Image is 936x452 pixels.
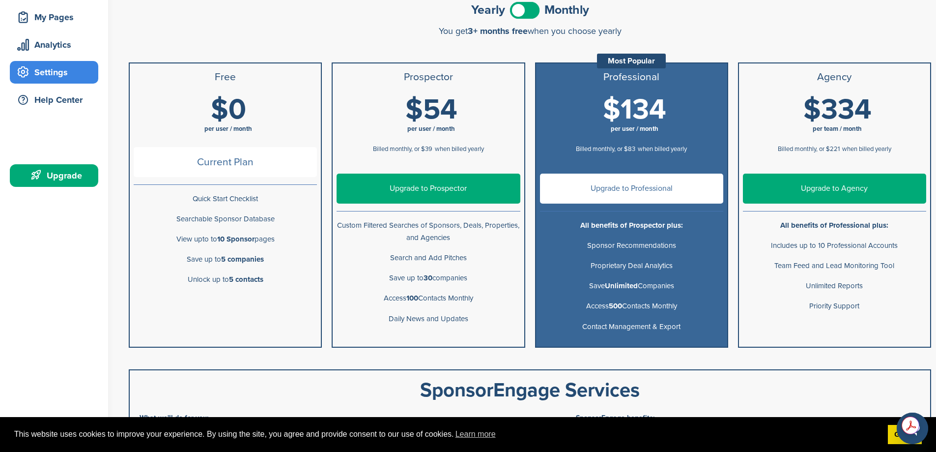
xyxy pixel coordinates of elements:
[229,275,263,284] b: 5 contacts
[803,92,872,127] span: $334
[468,26,528,36] span: 3+ months free
[540,174,723,204] a: Upgrade to Professional
[337,313,520,325] p: Daily News and Updates
[424,273,432,282] b: 30
[406,294,418,302] b: 100
[217,235,255,243] b: 10 Sponsor
[743,174,926,204] a: Upgrade to Agency
[813,125,862,133] span: per team / month
[540,240,723,252] p: Sponsor Recommendations
[743,240,926,252] p: Includes up to 10 Professional Accounts
[605,281,638,290] b: Unlimited
[597,54,666,68] div: Most Popular
[743,71,926,83] h3: Agency
[544,4,589,16] span: Monthly
[140,414,209,422] b: What we'll do for you:
[140,380,920,400] div: SponsorEngage Services
[540,300,723,312] p: Access Contacts Monthly
[471,4,505,16] span: Yearly
[540,71,723,83] h3: Professional
[576,414,655,422] b: SponsorEngage benefits:
[540,280,723,292] p: Save Companies
[407,125,455,133] span: per user / month
[337,219,520,244] p: Custom Filtered Searches of Sponsors, Deals, Properties, and Agencies
[14,427,880,442] span: This website uses cookies to improve your experience. By using the site, you agree and provide co...
[576,145,635,153] span: Billed monthly, or $83
[580,221,683,230] b: All benefits of Prospector plus:
[609,301,622,310] b: 500
[778,145,840,153] span: Billed monthly, or $221
[134,253,317,266] p: Save up to
[373,145,432,153] span: Billed monthly, or $39
[888,425,922,445] a: dismiss cookie message
[134,193,317,205] p: Quick Start Checklist
[337,71,520,83] h3: Prospector
[337,272,520,284] p: Save up to companies
[15,8,98,26] div: My Pages
[897,413,928,444] iframe: Button to launch messaging window
[134,71,317,83] h3: Free
[15,36,98,54] div: Analytics
[603,92,666,127] span: $134
[743,300,926,312] p: Priority Support
[435,145,484,153] span: when billed yearly
[221,255,264,264] b: 5 companies
[15,167,98,184] div: Upgrade
[211,92,246,127] span: $0
[134,233,317,245] p: View upto to pages
[611,125,658,133] span: per user / month
[10,89,98,111] a: Help Center
[10,6,98,29] a: My Pages
[405,92,457,127] span: $54
[15,63,98,81] div: Settings
[743,280,926,292] p: Unlimited Reports
[337,252,520,264] p: Search and Add Pitches
[10,61,98,84] a: Settings
[15,91,98,109] div: Help Center
[134,213,317,225] p: Searchable Sponsor Database
[454,427,497,442] a: learn more about cookies
[540,321,723,333] p: Contact Management & Export
[134,147,317,177] span: Current Plan
[204,125,252,133] span: per user / month
[10,33,98,56] a: Analytics
[10,164,98,187] a: Upgrade
[842,145,891,153] span: when billed yearly
[540,260,723,272] p: Proprietary Deal Analytics
[780,221,888,230] b: All benefits of Professional plus:
[134,273,317,286] p: Unlock up to
[337,292,520,304] p: Access Contacts Monthly
[638,145,687,153] span: when billed yearly
[743,260,926,272] p: Team Feed and Lead Monitoring Tool
[337,174,520,204] a: Upgrade to Prospector
[129,26,931,36] div: You get when you choose yearly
